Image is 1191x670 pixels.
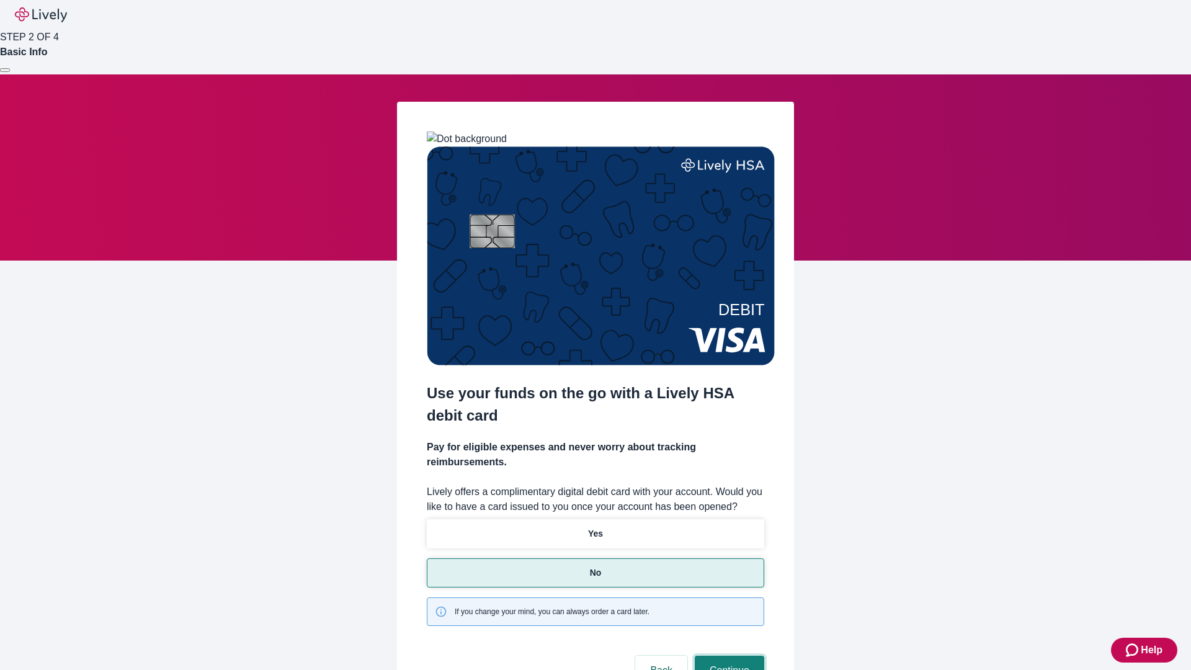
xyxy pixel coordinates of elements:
h4: Pay for eligible expenses and never worry about tracking reimbursements. [427,440,764,470]
svg: Zendesk support icon [1126,643,1141,658]
span: If you change your mind, you can always order a card later. [455,606,649,617]
button: Zendesk support iconHelp [1111,638,1177,663]
label: Lively offers a complimentary digital debit card with your account. Would you like to have a card... [427,485,764,514]
img: Lively [15,7,67,22]
img: Dot background [427,132,507,146]
button: Yes [427,519,764,548]
p: No [590,566,602,579]
p: Yes [588,527,603,540]
img: Debit card [427,146,775,365]
span: Help [1141,643,1162,658]
button: No [427,558,764,587]
h2: Use your funds on the go with a Lively HSA debit card [427,382,764,427]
